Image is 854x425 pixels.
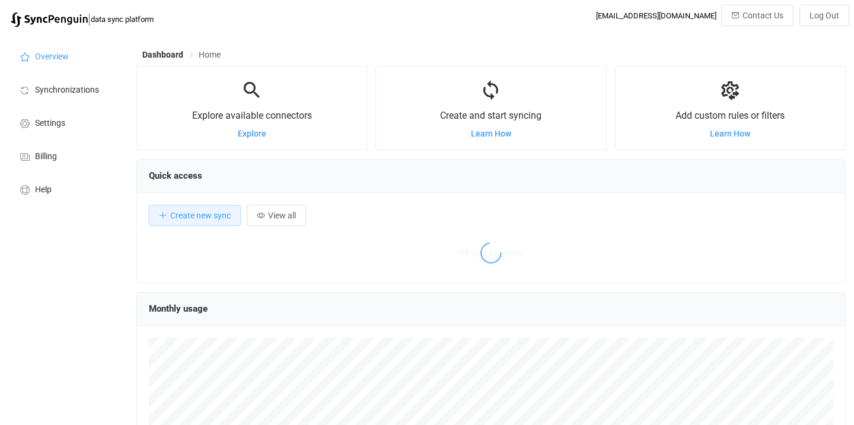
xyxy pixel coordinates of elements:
[149,205,241,226] button: Create new sync
[247,205,306,226] button: View all
[6,172,125,205] a: Help
[596,11,716,20] div: [EMAIL_ADDRESS][DOMAIN_NAME]
[88,11,91,27] span: |
[6,139,125,172] a: Billing
[11,11,154,27] a: |data sync platform
[721,5,794,26] button: Contact Us
[675,110,785,121] span: Add custom rules or filters
[35,85,99,95] span: Synchronizations
[743,11,783,20] span: Contact Us
[35,185,52,195] span: Help
[142,50,221,59] div: Breadcrumb
[268,211,296,220] span: View all
[192,110,312,121] span: Explore available connectors
[810,11,839,20] span: Log Out
[142,50,183,59] span: Dashboard
[149,303,208,314] span: Monthly usage
[6,106,125,139] a: Settings
[710,129,750,138] a: Learn How
[91,15,154,24] span: data sync platform
[35,152,57,161] span: Billing
[170,211,231,220] span: Create new sync
[799,5,849,26] button: Log Out
[149,170,202,181] span: Quick access
[11,12,88,27] img: syncpenguin.svg
[471,129,511,138] a: Learn How
[6,72,125,106] a: Synchronizations
[6,39,125,72] a: Overview
[440,110,541,121] span: Create and start syncing
[35,119,65,128] span: Settings
[199,50,221,59] span: Home
[35,52,69,62] span: Overview
[238,129,266,138] a: Explore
